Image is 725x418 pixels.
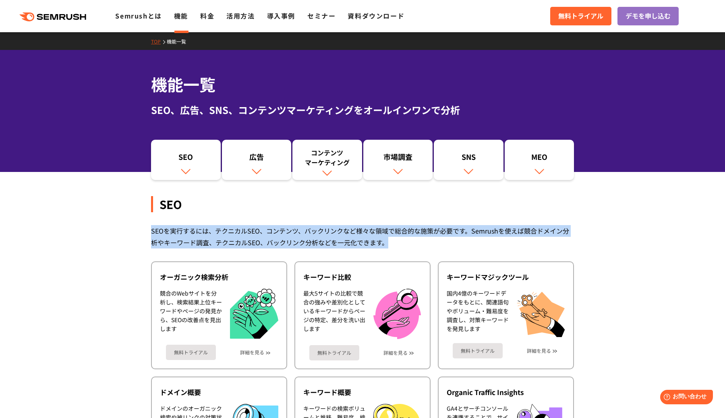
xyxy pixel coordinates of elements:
a: 無料トライアル [453,343,503,358]
a: 資料ダウンロード [348,11,404,21]
div: Organic Traffic Insights [447,387,565,397]
a: 広告 [222,140,292,180]
div: キーワードマジックツール [447,272,565,282]
div: MEO [509,152,570,166]
a: セミナー [307,11,336,21]
a: 市場調査 [363,140,433,180]
a: 詳細を見る [527,348,551,354]
div: キーワード比較 [303,272,422,282]
a: 詳細を見る [383,350,408,356]
div: コンテンツ マーケティング [296,148,358,167]
a: 機能一覧 [167,38,192,45]
a: 無料トライアル [309,345,359,360]
div: SNS [438,152,499,166]
div: 市場調査 [367,152,429,166]
a: 活用方法 [226,11,255,21]
div: 競合のWebサイトを分析し、検索結果上位キーワードやページの発見から、SEOの改善点を見出します [160,289,222,339]
a: 導入事例 [267,11,295,21]
div: SEO、広告、SNS、コンテンツマーケティングをオールインワンで分析 [151,103,574,117]
span: 無料トライアル [558,11,603,21]
h1: 機能一覧 [151,72,574,96]
span: デモを申し込む [626,11,671,21]
div: 国内4億のキーワードデータをもとに、関連語句やボリューム・難易度を調査し、対策キーワードを発見します [447,289,509,337]
a: 料金 [200,11,214,21]
img: オーガニック検索分析 [230,289,278,339]
a: Semrushとは [115,11,162,21]
a: 機能 [174,11,188,21]
a: 無料トライアル [166,345,216,360]
div: SEOを実行するには、テクニカルSEO、コンテンツ、バックリンクなど様々な領域で総合的な施策が必要です。Semrushを使えば競合ドメイン分析やキーワード調査、テクニカルSEO、バックリンク分析... [151,225,574,248]
a: デモを申し込む [617,7,679,25]
img: キーワードマジックツール [517,289,565,337]
a: MEO [505,140,574,180]
div: キーワード概要 [303,387,422,397]
div: 最大5サイトの比較で競合の強みや差別化としているキーワードからページの特定、差分を洗い出します [303,289,365,339]
img: キーワード比較 [373,289,421,339]
a: 無料トライアル [550,7,611,25]
a: TOP [151,38,167,45]
a: SNS [434,140,503,180]
div: 広告 [226,152,288,166]
div: ドメイン概要 [160,387,278,397]
div: SEO [151,196,574,212]
a: SEO [151,140,221,180]
a: コンテンツマーケティング [292,140,362,180]
div: SEO [155,152,217,166]
a: 詳細を見る [240,350,264,355]
div: オーガニック検索分析 [160,272,278,282]
iframe: Help widget launcher [653,387,716,409]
